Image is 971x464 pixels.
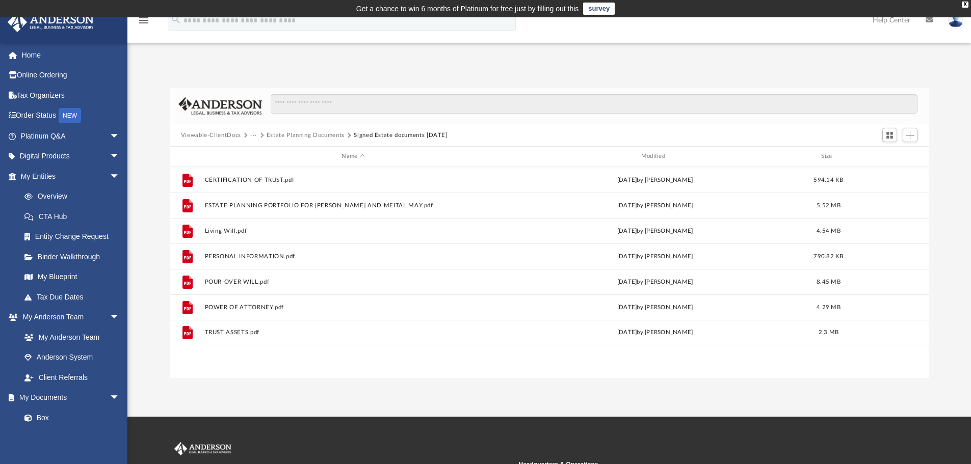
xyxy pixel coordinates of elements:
[7,307,130,327] a: My Anderson Teamarrow_drop_down
[172,442,233,455] img: Anderson Advisors Platinum Portal
[138,19,150,26] a: menu
[617,228,637,233] span: [DATE]
[506,277,803,286] div: by [PERSON_NAME]
[7,105,135,126] a: Order StatusNEW
[506,303,803,312] div: by [PERSON_NAME]
[506,175,803,184] div: by [PERSON_NAME]
[617,177,637,182] span: [DATE]
[14,267,130,287] a: My Blueprint
[14,428,130,448] a: Meeting Minutes
[181,131,241,140] button: Viewable-ClientDocs
[14,327,125,347] a: My Anderson Team
[506,226,803,235] div: by [PERSON_NAME]
[59,108,81,123] div: NEW
[356,3,579,15] div: Get a chance to win 6 months of Platinum for free just by filling out this
[7,166,135,186] a: My Entitiesarrow_drop_down
[506,252,803,261] div: by [PERSON_NAME]
[14,227,135,247] a: Entity Change Request
[7,388,130,408] a: My Documentsarrow_drop_down
[506,152,804,161] div: Modified
[271,94,917,114] input: Search files and folders
[506,201,803,210] div: by [PERSON_NAME]
[7,65,135,86] a: Online Ordering
[204,177,502,183] button: CERTIFICATION OF TRUST.pdf
[7,85,135,105] a: Tax Organizers
[204,253,502,260] button: PERSONAL INFORMATION.pdf
[14,287,135,307] a: Tax Due Dates
[813,253,843,259] span: 790.82 KB
[7,45,135,65] a: Home
[7,126,135,146] a: Platinum Q&Aarrow_drop_down
[808,152,849,161] div: Size
[617,253,637,259] span: [DATE]
[250,131,257,140] button: ···
[583,3,615,15] a: survey
[817,279,841,284] span: 8.45 MB
[110,388,130,408] span: arrow_drop_down
[170,14,181,25] i: search
[617,330,637,335] span: [DATE]
[14,206,135,227] a: CTA Hub
[813,177,843,182] span: 594.14 KB
[853,152,925,161] div: id
[903,128,918,142] button: Add
[14,247,135,267] a: Binder Walkthrough
[110,166,130,187] span: arrow_drop_down
[617,279,637,284] span: [DATE]
[204,279,502,285] button: POUR-OVER WILL.pdf
[204,329,502,336] button: TRUST ASSETS.pdf
[110,126,130,147] span: arrow_drop_down
[14,347,130,368] a: Anderson System
[962,2,968,8] div: close
[110,307,130,328] span: arrow_drop_down
[5,12,97,32] img: Anderson Advisors Platinum Portal
[617,202,637,208] span: [DATE]
[204,304,502,311] button: POWER OF ATTORNEY.pdf
[14,367,130,388] a: Client Referrals
[617,304,637,310] span: [DATE]
[14,186,135,207] a: Overview
[204,202,502,209] button: ESTATE PLANNING PORTFOLIO FOR [PERSON_NAME] AND MEITAL MAY.pdf
[817,304,841,310] span: 4.29 MB
[817,202,841,208] span: 5.52 MB
[7,146,135,167] a: Digital Productsarrow_drop_down
[948,13,963,28] img: User Pic
[138,14,150,26] i: menu
[174,152,200,161] div: id
[817,228,841,233] span: 4.54 MB
[110,146,130,167] span: arrow_drop_down
[204,228,502,234] button: Living Will.pdf
[354,131,448,140] button: Signed Estate documents [DATE]
[267,131,345,140] button: Estate Planning Documents
[170,167,929,378] div: grid
[818,330,838,335] span: 2.3 MB
[882,128,898,142] button: Switch to Grid View
[204,152,502,161] div: Name
[506,328,803,337] div: by [PERSON_NAME]
[14,407,125,428] a: Box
